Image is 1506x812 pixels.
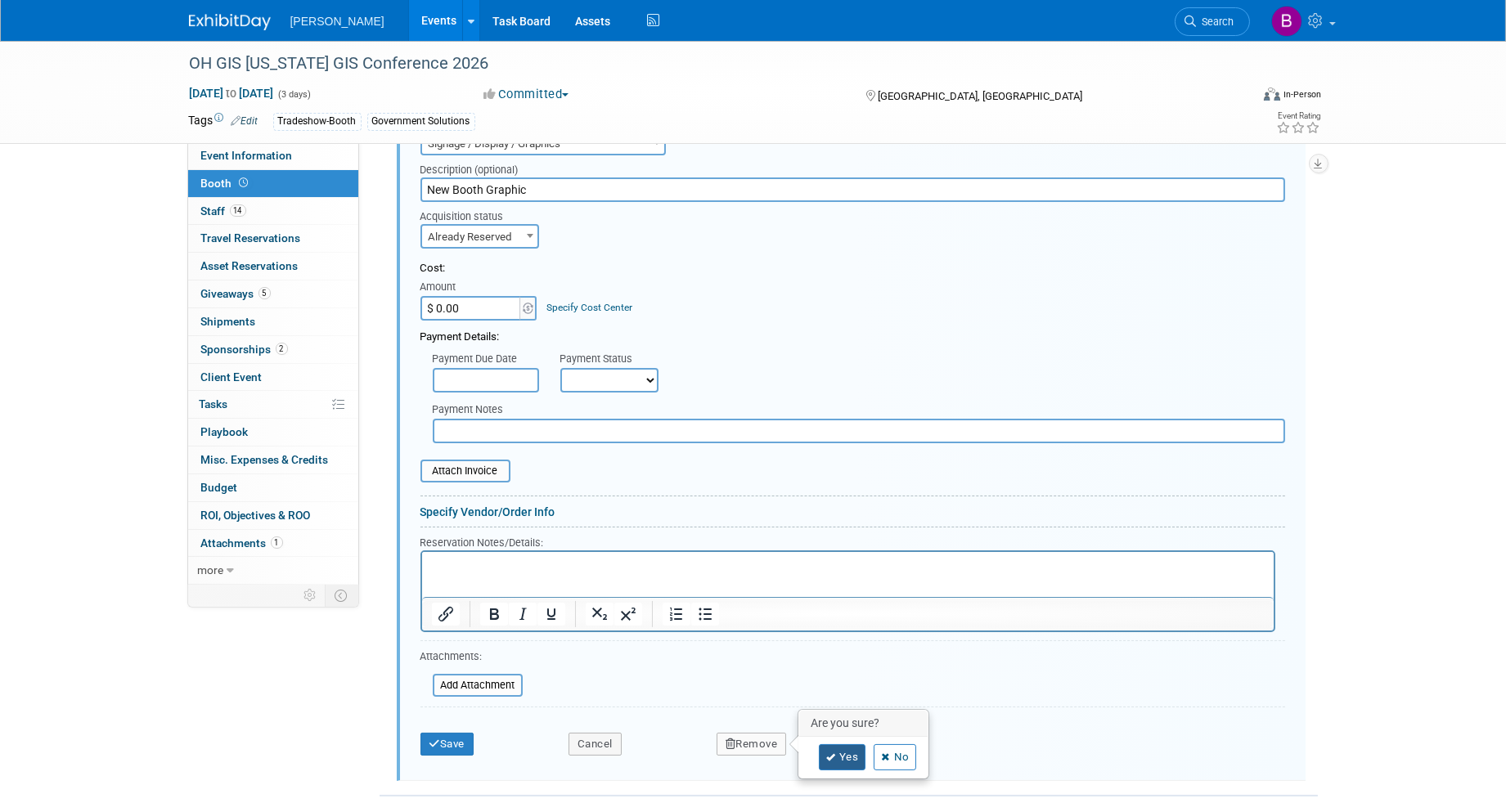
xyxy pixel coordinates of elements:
[420,202,544,224] div: Acquisition status
[297,585,326,606] td: Personalize Event Tab Strip
[236,177,252,189] span: Booth not reserved yet
[188,502,358,529] a: ROI, Objectives & ROO
[420,321,1285,345] div: Payment Details:
[184,49,1225,79] div: OH GIS [US_STATE] GIS Conference 2026
[201,204,246,218] span: Staff
[201,287,271,300] span: Giveaways
[325,585,358,606] td: Toggle Event Tabs
[277,89,312,100] span: (3 days)
[188,280,358,307] a: Giveaways5
[420,261,1285,276] div: Cost:
[420,534,1275,550] div: Reservation Notes/Details:
[188,142,358,169] a: Event Information
[201,149,293,162] span: Event Information
[1276,112,1320,120] div: Event Rating
[201,315,256,328] span: Shipments
[1153,85,1322,110] div: Event Format
[432,603,460,626] button: Insert/edit link
[799,711,928,737] h3: Are you sure?
[420,649,523,668] div: Attachments:
[537,603,564,626] button: Underline
[189,86,275,101] span: [DATE] [DATE]
[662,603,690,626] button: Numbered list
[420,224,540,249] span: Already Reserved
[224,87,240,100] span: to
[188,170,358,197] a: Booth
[420,280,539,296] div: Amount
[201,536,283,550] span: Attachments
[479,603,507,626] button: Bold
[420,155,1285,177] div: Description (optional)
[188,530,358,557] a: Attachments1
[1271,6,1302,37] img: Buse Onen
[188,474,358,501] a: Budget
[201,509,311,522] span: ROI, Objectives & ROO
[690,603,718,626] button: Bullet list
[290,15,384,28] span: [PERSON_NAME]
[188,225,358,252] a: Travel Reservations
[546,302,632,313] a: Specify Cost Center
[1175,7,1250,36] a: Search
[422,552,1274,597] iframe: Rich Text Area
[478,86,575,103] button: Committed
[258,287,271,299] span: 5
[614,603,641,626] button: Superscript
[188,446,358,473] a: Misc. Expenses & Credits
[819,744,866,770] a: Yes
[1283,88,1321,101] div: In-Person
[188,198,358,225] a: Staff14
[560,352,670,368] div: Payment Status
[201,259,299,272] span: Asset Reservations
[230,204,246,217] span: 14
[201,370,263,384] span: Client Event
[1197,16,1234,28] span: Search
[508,603,536,626] button: Italic
[422,226,538,249] span: Already Reserved
[569,733,622,756] button: Cancel
[201,231,301,244] span: Travel Reservations
[188,253,358,280] a: Asset Reservations
[189,14,271,30] img: ExhibitDay
[188,557,358,584] a: more
[188,336,358,363] a: Sponsorships2
[717,733,787,756] button: Remove
[232,115,258,127] a: Edit
[201,453,329,466] span: Misc. Expenses & Credits
[420,505,555,518] a: Specify Vendor/Order Info
[874,744,916,770] a: No
[200,397,228,410] span: Tasks
[188,391,358,418] a: Tasks
[276,343,288,355] span: 2
[273,113,362,130] div: Tradeshow-Booth
[188,364,358,391] a: Client Event
[201,177,252,190] span: Booth
[188,308,358,335] a: Shipments
[201,481,238,494] span: Budget
[201,425,249,438] span: Playbook
[188,419,358,446] a: Playbook
[198,563,224,576] span: more
[433,352,536,368] div: Payment Due Date
[189,112,258,131] td: Tags
[1264,87,1280,101] img: Format-Inperson.png
[367,113,475,130] div: Government Solutions
[420,733,474,756] button: Save
[878,90,1082,102] span: [GEOGRAPHIC_DATA], [GEOGRAPHIC_DATA]
[433,402,1285,419] div: Payment Notes
[271,536,283,549] span: 1
[201,343,288,356] span: Sponsorships
[585,603,613,626] button: Subscript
